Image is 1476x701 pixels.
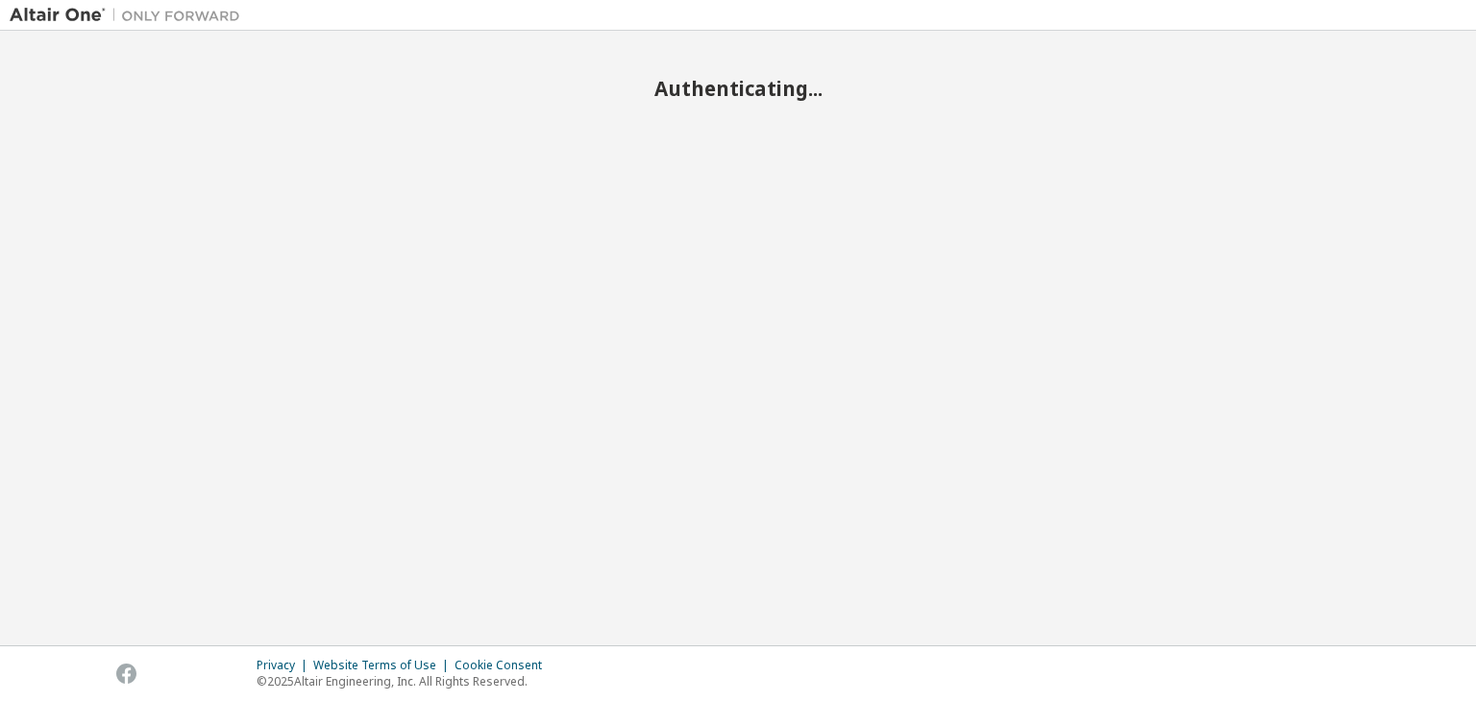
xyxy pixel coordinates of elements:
[257,673,553,689] p: © 2025 Altair Engineering, Inc. All Rights Reserved.
[257,658,313,673] div: Privacy
[116,664,136,684] img: facebook.svg
[313,658,455,673] div: Website Terms of Use
[10,6,250,25] img: Altair One
[455,658,553,673] div: Cookie Consent
[10,76,1466,101] h2: Authenticating...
